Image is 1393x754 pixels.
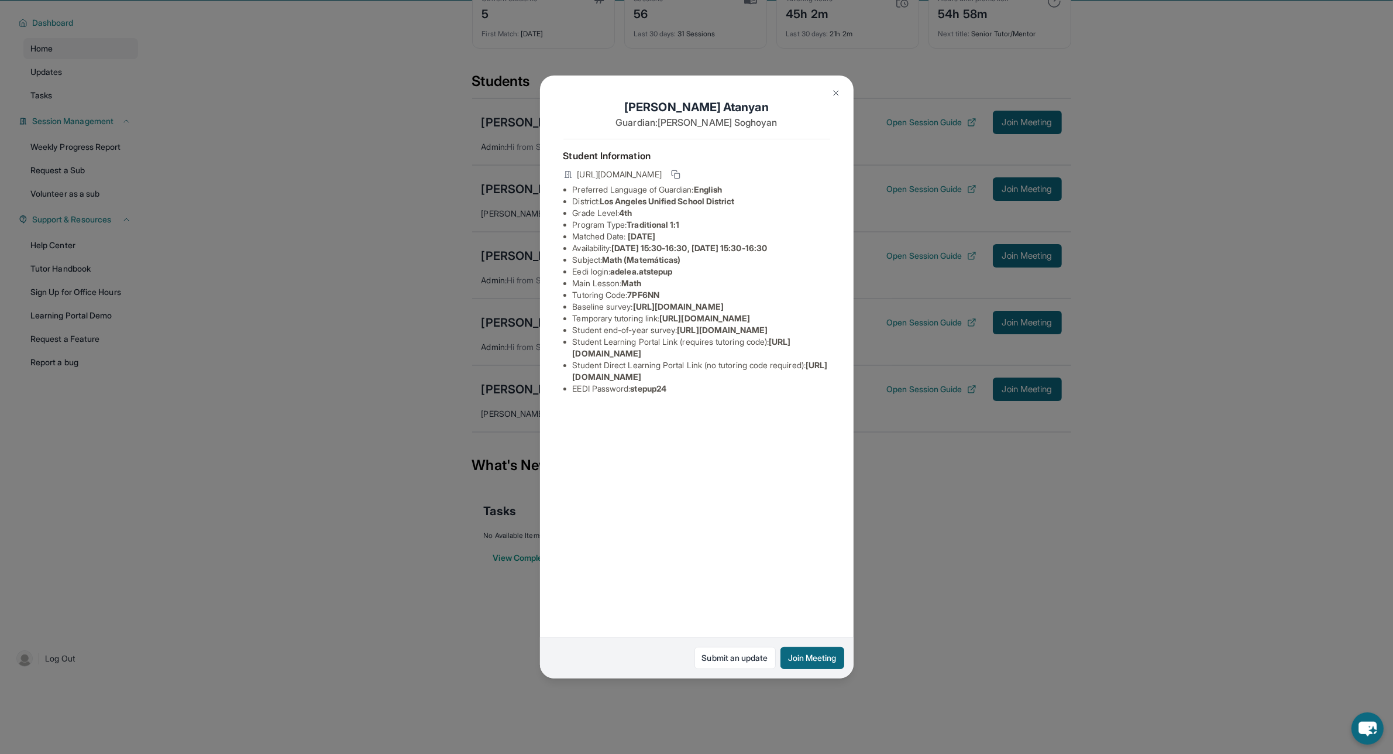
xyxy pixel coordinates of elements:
h1: [PERSON_NAME] Atanyan [563,99,830,115]
span: [URL][DOMAIN_NAME] [577,169,662,180]
p: Guardian: [PERSON_NAME] Soghoyan [563,115,830,129]
button: Copy link [669,167,683,181]
button: Join Meeting [780,647,844,669]
span: [URL][DOMAIN_NAME] [633,301,724,311]
span: English [694,184,723,194]
span: stepup24 [631,383,667,393]
li: Preferred Language of Guardian: [573,184,830,196]
li: Grade Level: [573,207,830,219]
span: 4th [619,208,632,218]
a: Submit an update [694,647,776,669]
span: 7PF6NN [628,290,659,300]
li: Eedi login : [573,266,830,277]
li: District: [573,196,830,207]
button: chat-button [1351,712,1384,745]
h4: Student Information [563,149,830,163]
span: [DATE] 15:30-16:30, [DATE] 15:30-16:30 [611,243,767,253]
li: Matched Date: [573,231,830,242]
span: [URL][DOMAIN_NAME] [677,325,768,335]
span: adelea.atstepup [610,266,672,276]
span: Traditional 1:1 [627,220,679,229]
span: Los Angeles Unified School District [600,196,734,206]
li: Student Learning Portal Link (requires tutoring code) : [573,336,830,359]
li: Student end-of-year survey : [573,324,830,336]
span: Math [621,278,641,288]
li: Student Direct Learning Portal Link (no tutoring code required) : [573,359,830,383]
span: [DATE] [628,231,655,241]
li: Tutoring Code : [573,289,830,301]
span: Math (Matemáticas) [602,255,680,265]
li: Subject : [573,254,830,266]
li: Baseline survey : [573,301,830,313]
li: Temporary tutoring link : [573,313,830,324]
li: Program Type: [573,219,830,231]
li: Availability: [573,242,830,254]
span: [URL][DOMAIN_NAME] [659,313,750,323]
li: EEDI Password : [573,383,830,395]
img: Close Icon [831,88,841,98]
li: Main Lesson : [573,277,830,289]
